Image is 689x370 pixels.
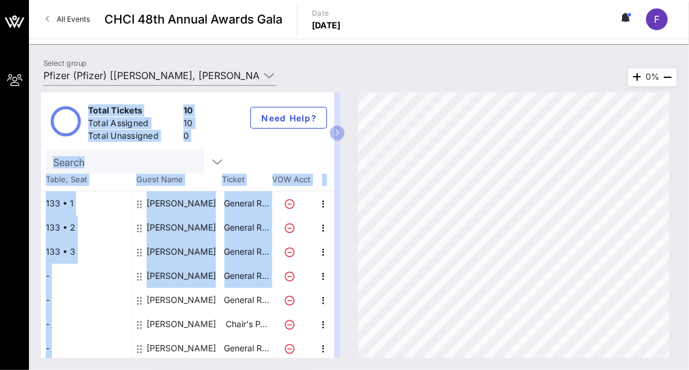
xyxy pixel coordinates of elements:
[88,130,179,145] div: Total Unassigned
[223,336,271,360] p: General R…
[250,107,327,129] button: Need Help?
[41,215,132,240] div: 133 • 2
[147,240,216,264] div: Lisette Garcia
[147,264,216,288] div: Daniela Puente
[39,10,97,29] a: All Events
[88,104,179,120] div: Total Tickets
[312,19,341,31] p: [DATE]
[261,113,317,123] span: Need Help?
[183,130,193,145] div: 0
[41,240,132,264] div: 133 • 3
[41,312,132,336] div: -
[646,8,668,30] div: F
[147,312,216,336] div: Francisco Carrillo
[655,13,660,25] span: F
[41,336,132,360] div: -
[183,104,193,120] div: 10
[223,191,271,215] p: General R…
[41,288,132,312] div: -
[147,288,216,312] div: Daniela Salazar
[41,174,132,186] span: Table, Seat
[312,7,341,19] p: Date
[43,59,87,68] label: Select group
[223,288,271,312] p: General R…
[183,117,193,132] div: 10
[223,264,271,288] p: General R…
[222,174,270,186] span: Ticket
[147,215,216,240] div: Marvin Figueroa
[147,336,216,360] div: Ileana Ruiz
[147,191,216,215] div: Miguel Ayala
[88,117,179,132] div: Total Assigned
[132,174,222,186] span: Guest Name
[41,264,132,288] div: -
[628,68,677,86] div: 0%
[57,14,90,24] span: All Events
[41,191,132,215] div: 133 • 1
[223,240,271,264] p: General R…
[223,312,271,336] p: Chair's P…
[104,10,282,28] span: CHCI 48th Annual Awards Gala
[270,174,313,186] span: VOW Acct
[223,215,271,240] p: General R…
